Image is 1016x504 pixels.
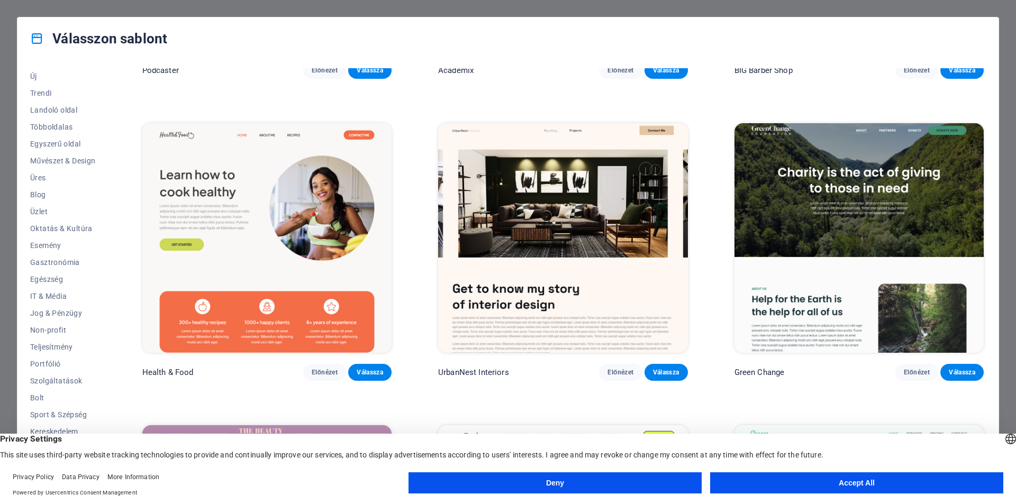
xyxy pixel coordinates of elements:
[30,309,96,317] span: Jog & Pénzügy
[30,30,167,47] h4: Válasszon sablont
[438,123,687,353] img: UrbanNest Interiors
[30,427,96,436] span: Kereskedelem
[142,65,179,76] p: Podcaster
[734,65,793,76] p: BIG Barber Shop
[895,62,939,79] button: Előnézet
[30,118,96,135] button: Többoldalas
[348,62,392,79] button: Válassza
[30,343,96,351] span: Teljesítmény
[30,372,96,389] button: Szolgáltatások
[30,410,96,419] span: Sport & Szépség
[30,224,96,233] span: Oktatás & Kultúra
[142,367,194,378] p: Health & Food
[30,258,96,267] span: Gasztronómia
[312,368,338,377] span: Előnézet
[30,271,96,288] button: Egészség
[30,292,96,300] span: IT & Média
[734,123,984,353] img: Green Change
[348,364,392,381] button: Válassza
[438,367,509,378] p: UrbanNest Interiors
[438,65,474,76] p: Academix
[30,275,96,283] span: Egészség
[30,152,96,169] button: Művészet & Design
[940,62,984,79] button: Válassza
[30,360,96,368] span: Portfólió
[357,368,383,377] span: Válassza
[30,123,96,131] span: Többoldalas
[30,203,96,220] button: Üzlet
[30,389,96,406] button: Bolt
[895,364,939,381] button: Előnézet
[303,364,347,381] button: Előnézet
[30,169,96,186] button: Üres
[30,220,96,237] button: Oktatás & Kultúra
[30,173,96,182] span: Üres
[734,367,785,378] p: Green Change
[645,364,688,381] button: Válassza
[30,423,96,440] button: Kereskedelem
[30,254,96,271] button: Gasztronómia
[30,355,96,372] button: Portfólió
[30,186,96,203] button: Blog
[30,326,96,334] span: Non-profit
[30,288,96,305] button: IT & Média
[30,68,96,85] button: Új
[30,157,96,165] span: Művészet & Design
[30,89,96,97] span: Trendi
[645,62,688,79] button: Válassza
[607,368,634,377] span: Előnézet
[30,241,96,250] span: Esemény
[904,66,930,75] span: Előnézet
[142,123,392,353] img: Health & Food
[599,364,642,381] button: Előnézet
[30,207,96,216] span: Üzlet
[30,377,96,385] span: Szolgáltatások
[30,406,96,423] button: Sport & Szépség
[303,62,347,79] button: Előnézet
[30,237,96,254] button: Esemény
[949,66,975,75] span: Válassza
[30,106,96,114] span: Landoló oldal
[30,322,96,338] button: Non-profit
[357,66,383,75] span: Válassza
[30,393,96,402] span: Bolt
[30,190,96,199] span: Blog
[607,66,634,75] span: Előnézet
[30,140,96,148] span: Egyszerű oldal
[312,66,338,75] span: Előnézet
[653,66,679,75] span: Válassza
[30,135,96,152] button: Egyszerű oldal
[30,305,96,322] button: Jog & Pénzügy
[653,368,679,377] span: Válassza
[30,102,96,118] button: Landoló oldal
[30,85,96,102] button: Trendi
[30,72,96,80] span: Új
[949,368,975,377] span: Válassza
[30,338,96,355] button: Teljesítmény
[599,62,642,79] button: Előnézet
[904,368,930,377] span: Előnézet
[940,364,984,381] button: Válassza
